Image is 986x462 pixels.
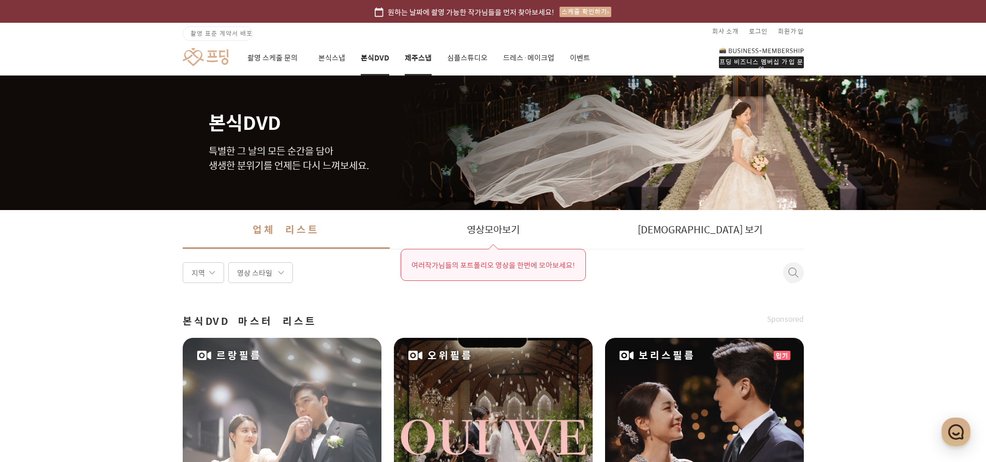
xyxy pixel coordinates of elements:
[183,210,390,249] a: 업체 리스트
[247,40,303,76] a: 촬영 스케줄 문의
[719,56,804,68] div: 프딩 비즈니스 멤버십 가입 문의
[209,144,778,173] p: 특별한 그 날의 모든 순간을 담아 생생한 분위기를 언제든 다시 느껴보세요.
[560,7,611,17] div: 스케줄 확인하기
[190,28,253,38] span: 촬영 표준 계약서 배포
[33,344,39,352] span: 홈
[767,314,804,324] span: Sponsored
[712,23,739,39] a: 회사 소개
[134,328,199,354] a: 설정
[183,26,253,41] a: 촬영 표준 계약서 배포
[719,47,804,68] a: 프딩 비즈니스 멤버십 가입 문의
[503,40,554,76] a: 드레스·메이크업
[209,76,778,131] h1: 본식DVD
[388,6,554,18] span: 원하는 날짜에 촬영 가능한 작가님들을 먼저 찾아보세요!
[405,40,432,76] a: 제주스냅
[428,348,473,363] span: 오위필름
[639,348,696,363] span: 보리스필름
[160,344,172,352] span: 설정
[778,23,804,39] a: 회원가입
[216,348,262,363] span: 르랑필름
[597,210,804,249] a: [DEMOGRAPHIC_DATA] 보기
[783,267,796,288] button: 취소
[68,328,134,354] a: 대화
[774,351,790,360] div: 인기
[447,40,488,76] a: 심플스튜디오
[390,210,597,249] a: 영상모아보기여러작가님들의 포트폴리오 영상을 한번에 모아보세요!
[570,40,590,76] a: 이벤트
[95,344,107,352] span: 대화
[749,23,768,39] a: 로그인
[361,40,389,76] a: 본식DVD
[3,328,68,354] a: 홈
[183,314,317,329] span: 본식DVD 마스터 리스트
[183,262,224,283] div: 지역
[411,260,575,270] p: 여러 작가 님들의 포트폴리오 영상 을 한번에 모아보세요!
[318,40,345,76] a: 본식스냅
[228,262,293,283] div: 영상 스타일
